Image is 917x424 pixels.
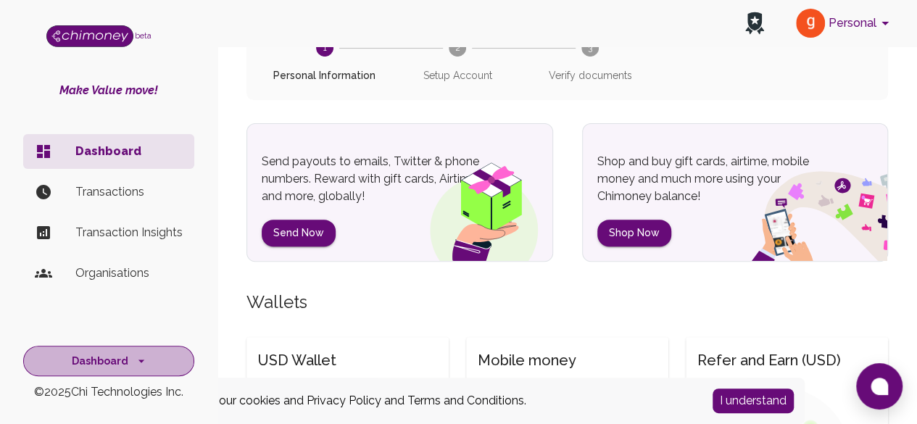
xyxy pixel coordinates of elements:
[588,43,592,53] text: 3
[597,220,671,246] button: Shop Now
[75,224,183,241] p: Transaction Insights
[258,349,372,372] h6: USD Wallet
[307,394,381,407] a: Privacy Policy
[455,43,460,53] text: 2
[75,265,183,282] p: Organisations
[404,152,552,261] img: gift box
[796,9,825,38] img: avatar
[713,388,794,413] button: Accept cookies
[713,155,887,261] img: social spend
[478,349,592,372] h6: Mobile money
[46,25,133,47] img: Logo
[135,31,152,40] span: beta
[75,183,183,201] p: Transactions
[262,220,336,246] button: Send Now
[23,346,194,377] button: Dashboard
[323,43,326,53] text: 1
[18,392,691,410] div: By using this site, you are agreeing to our cookies and and .
[258,377,372,407] h4: $1,000.00
[397,68,518,83] span: Setup Account
[790,4,900,42] button: account of current user
[697,349,841,372] h6: Refer and Earn (USD)
[407,394,524,407] a: Terms and Conditions
[530,68,651,83] span: Verify documents
[262,153,491,205] p: Send payouts to emails, Twitter & phone numbers. Reward with gift cards, Airtime, and more, globa...
[856,363,903,410] button: Open chat window
[75,143,183,160] p: Dashboard
[478,377,592,407] h4: $1,000.00
[264,68,385,83] span: Personal Information
[246,291,888,314] h5: Wallets
[597,153,827,205] p: Shop and buy gift cards, airtime, mobile money and much more using your Chimoney balance!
